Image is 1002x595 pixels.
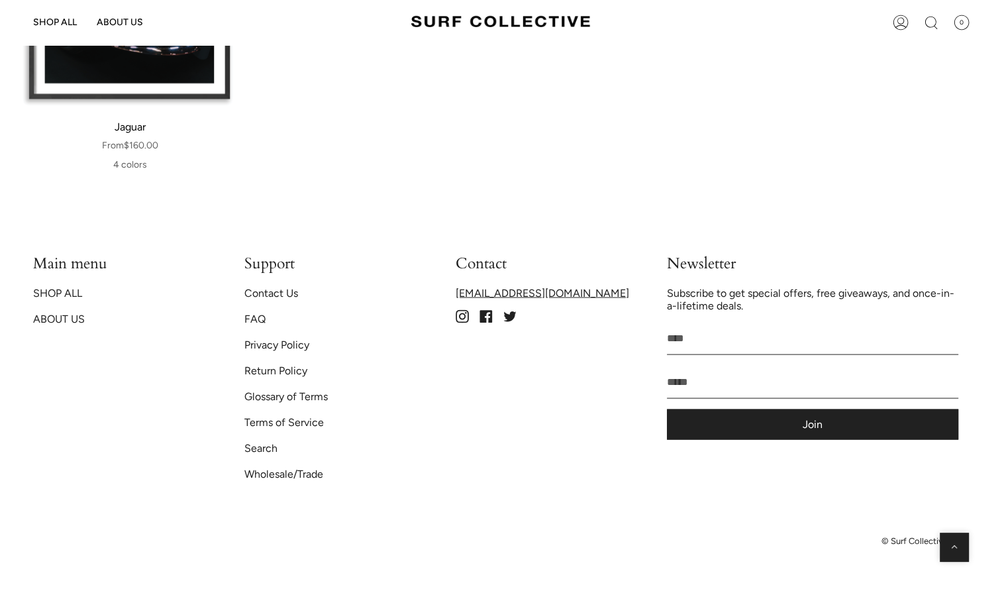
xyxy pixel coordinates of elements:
h2: Contact [456,254,634,279]
img: Surf Collective [411,10,590,34]
h2: Newsletter [667,254,958,279]
a: SHOP ALL [33,286,82,299]
a: Privacy Policy [244,338,309,351]
a: Terms of Service [244,415,324,428]
span: SHOP ALL [33,17,77,28]
a: © Surf Collective 2025 [881,535,969,545]
a: [EMAIL_ADDRESS][DOMAIN_NAME] [456,286,629,299]
span: Jaguar [26,120,234,135]
a: Jaguar [13,109,247,183]
h2: Main menu [33,254,211,279]
a: FAQ [244,312,266,325]
a: Glossary of Terms [244,390,328,402]
input: Email [667,365,958,398]
a: ABOUT US [33,312,85,325]
button: Scroll to top [940,533,969,562]
span: 0 [954,15,970,30]
h2: Support [244,254,423,279]
small: From [102,140,124,151]
input: Name [667,321,958,354]
a: Wholesale/Trade [244,467,323,480]
span: $160.00 [102,140,158,151]
span: ABOUT US [97,17,143,28]
a: Contact Us [244,286,298,299]
span: 4 colors [13,152,247,176]
button: Join [667,409,958,439]
a: Return Policy [244,364,307,376]
p: Subscribe to get special offers, free giveaways, and once-in-a-lifetime deals. [667,286,958,311]
a: Search [244,441,277,454]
